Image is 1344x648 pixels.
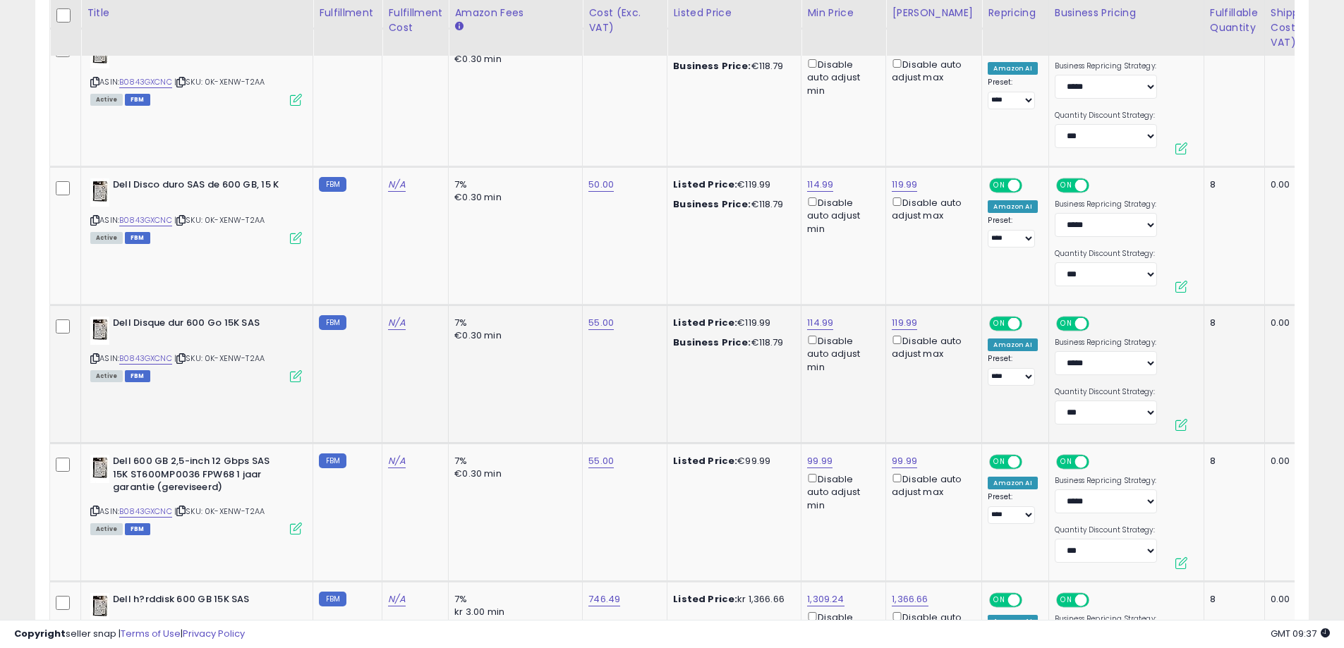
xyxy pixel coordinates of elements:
a: B0843GXCNC [119,76,172,88]
span: OFF [1020,318,1043,330]
a: 119.99 [892,316,917,330]
strong: Copyright [14,627,66,640]
span: All listings currently available for purchase on Amazon [90,94,123,106]
div: 7% [454,317,571,329]
a: Terms of Use [121,627,181,640]
b: Listed Price: [673,316,737,329]
span: OFF [1020,180,1043,192]
div: €118.79 [673,60,790,73]
a: N/A [388,316,405,330]
div: Amazon AI [988,477,1037,489]
span: ON [991,318,1009,330]
a: 55.00 [588,316,614,330]
b: Business Price: [673,336,751,349]
a: 114.99 [807,316,833,330]
span: | SKU: 0K-XENW-T2AA [174,506,265,517]
a: 99.99 [892,454,917,468]
span: OFF [1087,456,1110,468]
div: Repricing [988,6,1042,20]
span: | SKU: 0K-XENW-T2AA [174,214,265,226]
small: Amazon Fees. [454,20,463,33]
a: 50.00 [588,178,614,192]
div: Fulfillment Cost [388,6,442,35]
div: 7% [454,593,571,606]
div: Disable auto adjust min [807,333,875,374]
a: N/A [388,592,405,606]
div: Disable auto adjust max [892,333,971,360]
small: FBM [319,315,346,330]
div: ASIN: [90,455,302,533]
div: Min Price [807,6,880,20]
a: B0843GXCNC [119,506,172,518]
div: 0.00 [1271,593,1338,606]
a: N/A [388,454,405,468]
div: Disable auto adjust max [892,471,971,499]
div: 8 [1210,178,1254,191]
div: €118.79 [673,198,790,211]
div: Amazon AI [988,338,1037,351]
div: Amazon Fees [454,6,576,20]
label: Quantity Discount Strategy: [1055,249,1157,259]
a: Privacy Policy [183,627,245,640]
b: Dell 600 GB 2,5-inch 12 Gbps SAS 15K ST600MP0036 FPW68 1 jaar garantie (gereviseerd) [113,455,284,498]
img: 41QzrlUdkaL._SL40_.jpg [90,593,109,621]
a: 1,309.24 [807,592,844,606]
label: Quantity Discount Strategy: [1055,111,1157,121]
span: | SKU: 0K-XENW-T2AA [174,76,265,87]
div: €119.99 [673,178,790,191]
div: kr 3.00 min [454,606,571,618]
b: Business Price: [673,197,751,211]
div: seller snap | | [14,628,245,641]
div: Amazon AI [988,200,1037,213]
b: Listed Price: [673,592,737,606]
a: 99.99 [807,454,833,468]
div: Fulfillment [319,6,376,20]
label: Quantity Discount Strategy: [1055,525,1157,535]
div: Disable auto adjust min [807,56,875,97]
a: 55.00 [588,454,614,468]
span: | SKU: 0K-XENW-T2AA [174,353,265,364]
div: ASIN: [90,178,302,243]
div: kr 1,366.66 [673,593,790,606]
span: ON [1058,180,1075,192]
span: ON [1058,456,1075,468]
span: ON [1058,594,1075,606]
div: 8 [1210,317,1254,329]
b: Business Price: [673,59,751,73]
span: All listings currently available for purchase on Amazon [90,370,123,382]
div: 0.00 [1271,455,1338,467]
div: 8 [1210,593,1254,606]
span: FBM [125,370,150,382]
div: Preset: [988,354,1037,386]
div: Preset: [988,492,1037,524]
div: Fulfillable Quantity [1210,6,1259,35]
div: €0.30 min [454,191,571,204]
div: Disable auto adjust max [892,56,971,84]
div: Disable auto adjust min [807,471,875,512]
div: 8 [1210,455,1254,467]
div: Preset: [988,78,1037,109]
b: Dell h?rddisk 600 GB 15K SAS [113,593,284,610]
div: Business Pricing [1055,6,1198,20]
span: OFF [1087,318,1110,330]
b: Listed Price: [673,178,737,191]
div: €99.99 [673,455,790,467]
span: ON [991,594,1009,606]
div: ASIN: [90,40,302,104]
a: 746.49 [588,592,620,606]
span: OFF [1087,180,1110,192]
b: Listed Price: [673,454,737,467]
a: B0843GXCNC [119,353,172,365]
small: FBM [319,453,346,468]
div: €0.30 min [454,53,571,66]
div: Disable auto adjust min [807,195,875,236]
span: ON [991,456,1009,468]
small: FBM [319,177,346,192]
div: €118.79 [673,336,790,349]
label: Business Repricing Strategy: [1055,200,1157,209]
a: 114.99 [807,178,833,192]
img: 41QzrlUdkaL._SL40_.jpg [90,317,109,345]
div: Listed Price [673,6,795,20]
span: OFF [1020,456,1043,468]
b: Dell Disque dur 600 Go 15K SAS [113,317,284,334]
